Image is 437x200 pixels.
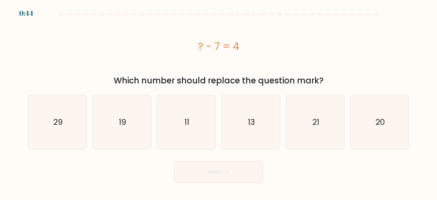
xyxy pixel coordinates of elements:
text: 11 [184,117,189,128]
div: 0:44 [19,8,33,18]
div: Which number should replace the question mark? [32,75,405,87]
text: 29 [53,117,63,128]
text: 13 [248,117,255,128]
div: ? - 7 = 4 [28,39,409,54]
button: Next [174,161,263,183]
text: 21 [312,117,319,128]
text: 19 [119,117,126,128]
text: 20 [376,117,385,128]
